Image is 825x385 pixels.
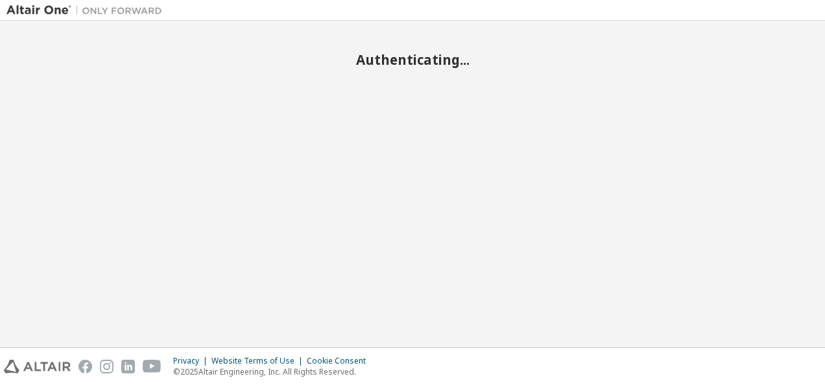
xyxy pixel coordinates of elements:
div: Website Terms of Use [211,356,307,366]
div: Cookie Consent [307,356,374,366]
img: linkedin.svg [121,360,135,373]
img: facebook.svg [78,360,92,373]
img: youtube.svg [143,360,161,373]
p: © 2025 Altair Engineering, Inc. All Rights Reserved. [173,366,374,377]
img: altair_logo.svg [4,360,71,373]
img: instagram.svg [100,360,114,373]
img: Altair One [6,4,169,17]
h2: Authenticating... [6,51,819,68]
div: Privacy [173,356,211,366]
